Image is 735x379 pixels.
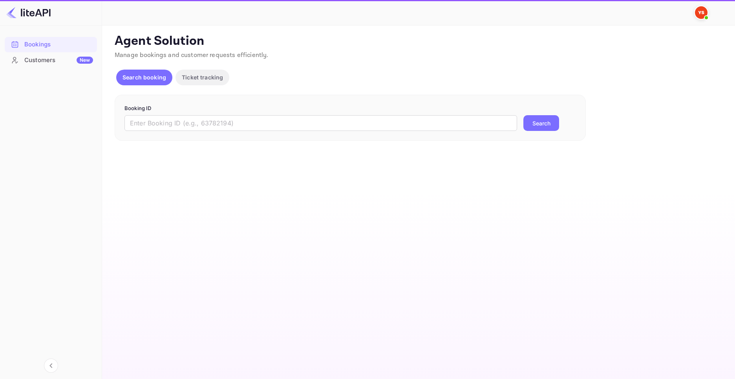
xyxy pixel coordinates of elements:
[5,37,97,52] a: Bookings
[24,56,93,65] div: Customers
[5,53,97,67] a: CustomersNew
[124,115,517,131] input: Enter Booking ID (e.g., 63782194)
[5,37,97,52] div: Bookings
[182,73,223,81] p: Ticket tracking
[115,33,721,49] p: Agent Solution
[124,105,576,112] p: Booking ID
[24,40,93,49] div: Bookings
[5,53,97,68] div: CustomersNew
[523,115,559,131] button: Search
[77,57,93,64] div: New
[6,6,51,19] img: LiteAPI logo
[115,51,269,59] span: Manage bookings and customer requests efficiently.
[44,359,58,373] button: Collapse navigation
[122,73,166,81] p: Search booking
[695,6,708,19] img: Yandex Support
